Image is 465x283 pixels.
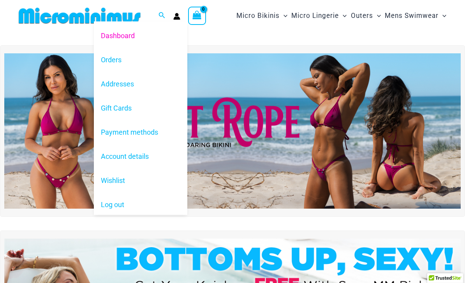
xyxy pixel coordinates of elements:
a: Micro BikinisMenu ToggleMenu Toggle [234,4,289,28]
a: Gift Cards [94,96,187,120]
a: Log out [94,193,187,217]
a: Mens SwimwearMenu ToggleMenu Toggle [383,4,448,28]
img: MM SHOP LOGO FLAT [16,7,144,25]
span: Micro Bikinis [236,6,280,26]
a: Account details [94,144,187,169]
a: Micro LingerieMenu ToggleMenu Toggle [289,4,349,28]
a: Orders [94,47,187,72]
a: Wishlist [94,169,187,193]
a: OutersMenu ToggleMenu Toggle [349,4,383,28]
span: Micro Lingerie [291,6,339,26]
a: Dashboard [94,23,187,47]
span: Mens Swimwear [385,6,439,26]
a: Account icon link [173,13,180,20]
span: Outers [351,6,373,26]
span: Menu Toggle [339,6,347,26]
a: Payment methods [94,120,187,144]
span: Menu Toggle [280,6,287,26]
span: Menu Toggle [439,6,446,26]
a: Search icon link [159,11,166,21]
a: View Shopping Cart, empty [188,7,206,25]
img: Tight Rope Pink Bikini [4,53,461,208]
span: Menu Toggle [373,6,381,26]
a: Addresses [94,72,187,96]
nav: Site Navigation [233,3,449,29]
